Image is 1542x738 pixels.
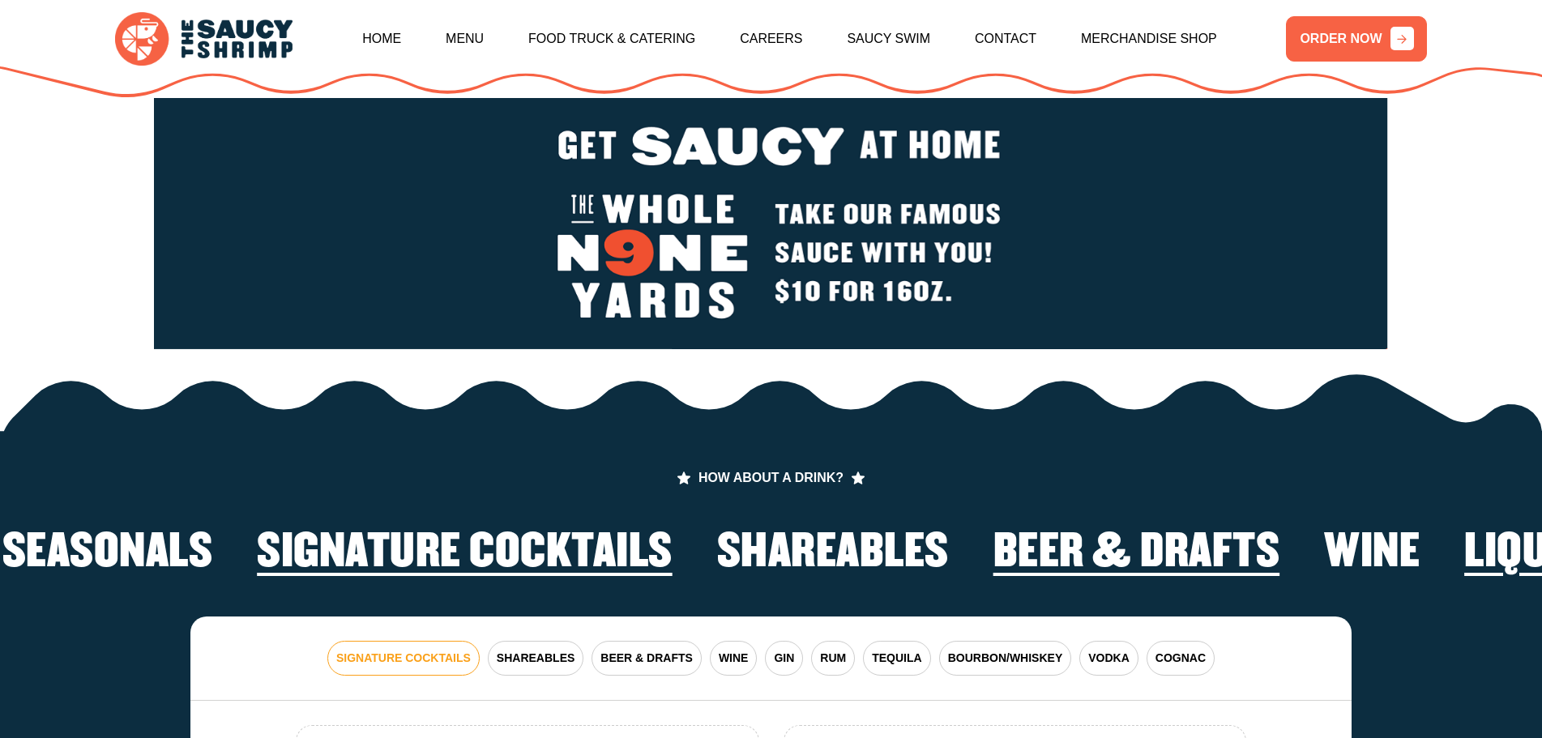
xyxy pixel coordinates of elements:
li: 4 of 6 [1324,527,1420,584]
a: Careers [740,4,802,74]
li: 1 of 6 [257,527,673,584]
button: TEQUILA [863,641,930,676]
span: HOW ABOUT A DRINK? [677,471,865,484]
a: Menu [446,4,484,74]
span: TEQUILA [872,650,921,667]
span: GIN [774,650,794,667]
img: logo [115,12,293,66]
span: BEER & DRAFTS [600,650,693,667]
h2: Signature Cocktails [257,527,673,578]
span: SHAREABLES [497,650,575,667]
span: COGNAC [1155,650,1206,667]
button: SIGNATURE COCKTAILS [327,641,480,676]
a: Home [362,4,401,74]
h2: Shareables [717,527,949,578]
button: SHAREABLES [488,641,583,676]
a: Merchandise Shop [1081,4,1217,74]
button: BEER & DRAFTS [592,641,702,676]
a: Contact [975,4,1036,74]
span: WINE [719,650,749,667]
a: Food Truck & Catering [528,4,695,74]
img: logo [154,98,1387,349]
span: RUM [820,650,846,667]
a: ORDER NOW [1286,16,1427,62]
span: VODKA [1088,650,1130,667]
span: SIGNATURE COCKTAILS [336,650,471,667]
h2: Beer & Drafts [993,527,1280,578]
li: 3 of 6 [993,527,1280,584]
button: COGNAC [1147,641,1215,676]
h2: Wine [1324,527,1420,578]
li: 2 of 6 [717,527,949,584]
span: BOURBON/WHISKEY [948,650,1063,667]
a: Saucy Swim [847,4,930,74]
button: BOURBON/WHISKEY [939,641,1072,676]
button: RUM [811,641,855,676]
button: GIN [765,641,803,676]
button: WINE [710,641,758,676]
button: VODKA [1079,641,1138,676]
